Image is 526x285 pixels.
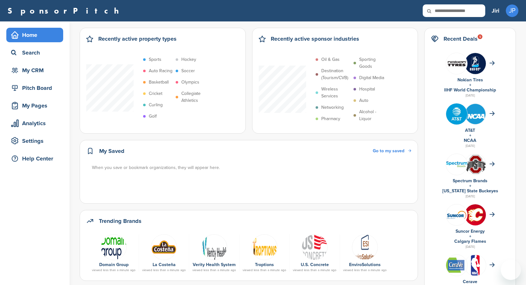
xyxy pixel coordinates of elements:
[359,74,384,81] p: Digital Media
[446,161,467,167] img: Spectrum brands logo
[431,244,509,250] div: [DATE]
[359,86,375,93] p: Hospital
[465,128,475,133] a: AT&T
[192,234,236,259] a: Logoverity
[149,102,163,108] p: Curling
[149,56,161,63] p: Sports
[446,258,467,273] img: Data
[431,93,509,98] div: [DATE]
[352,234,378,260] img: Main logo
[454,239,486,244] a: Calgary Flames
[243,234,286,259] a: Troptions logo 01 300x82
[373,148,404,154] span: Go to my saved
[321,104,344,111] p: Networking
[469,82,471,88] a: +
[6,28,63,42] a: Home
[446,210,467,220] img: Data
[181,90,210,104] p: Collegiate Athletics
[9,29,63,41] div: Home
[343,234,387,259] a: Main logo
[99,217,142,225] h2: Trending Brands
[469,183,471,189] a: +
[151,234,177,260] img: 200px la costen%cc%83a
[492,4,499,18] a: Jiri
[373,148,411,154] a: Go to my saved
[142,234,186,259] a: 200px la costen%cc%83a
[201,234,227,260] img: Logoverity
[446,103,467,125] img: Tpli2eyp 400x400
[9,135,63,147] div: Settings
[469,234,471,239] a: +
[465,204,486,225] img: 5qbfb61w 400x400
[6,134,63,148] a: Settings
[501,260,521,280] iframe: Button to launch messaging window
[453,178,487,183] a: Spectrum Brands
[99,147,124,155] h2: My Saved
[478,34,482,39] div: 9
[251,234,277,260] img: Troptions logo 01 300x82
[149,90,162,97] p: Cricket
[6,81,63,95] a: Pitch Board
[92,234,136,259] a: Download
[506,4,518,17] span: JP
[456,229,485,234] a: Suncor Energy
[457,77,483,83] a: Nokian Tires
[8,7,123,15] a: SponsorPitch
[442,188,498,194] a: [US_STATE] State Buckeyes
[465,53,486,74] img: Zskrbj6 400x400
[465,255,486,276] img: Open uri20141112 64162 izwz7i?1415806587
[149,113,157,120] p: Golf
[465,154,486,174] img: Data?1415805899
[149,67,172,74] p: Auto Racing
[9,153,63,164] div: Help Center
[359,108,388,122] p: Alcohol - Liquor
[92,164,412,171] div: When you save or bookmark organizations, they will appear here.
[302,234,328,260] img: Usconcrete logo light
[446,53,467,74] img: Leqgnoiz 400x400
[469,133,471,138] a: +
[9,118,63,129] div: Analytics
[181,56,196,63] p: Hockey
[444,87,496,93] a: IIHF World Championship
[6,116,63,131] a: Analytics
[321,67,350,81] p: Destination (Tourism/CVB)
[9,65,63,76] div: My CRM
[492,6,499,15] h3: Jiri
[293,234,336,259] a: Usconcrete logo light
[431,194,509,199] div: [DATE]
[431,143,509,149] div: [DATE]
[181,67,195,74] p: Soccer
[9,47,63,58] div: Search
[321,115,340,122] p: Pharmacy
[465,103,486,125] img: St3croq2 400x400
[6,98,63,113] a: My Pages
[6,63,63,78] a: My CRM
[321,56,340,63] p: Oil & Gas
[9,100,63,111] div: My Pages
[271,34,359,43] h2: Recently active sponsor industries
[321,86,350,100] p: Wireless Services
[101,234,127,260] img: Download
[98,34,177,43] h2: Recently active property types
[149,79,169,86] p: Basketball
[359,56,388,70] p: Sporting Goods
[6,45,63,60] a: Search
[9,82,63,94] div: Pitch Board
[464,138,476,143] a: NCAA
[181,79,199,86] p: Olympics
[359,97,368,104] p: Auto
[6,151,63,166] a: Help Center
[444,34,478,43] h2: Recent Deals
